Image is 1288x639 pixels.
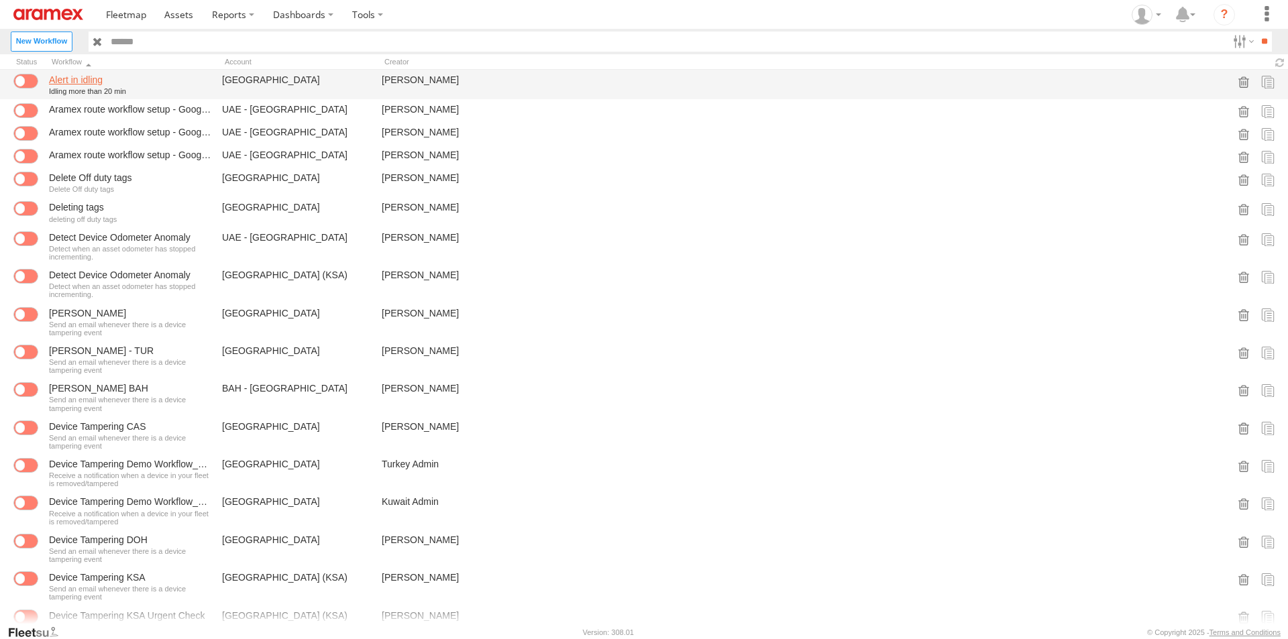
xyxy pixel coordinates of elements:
a: [PERSON_NAME] [379,146,533,166]
span: Clone Workflow [1261,172,1275,186]
a: UAE - [GEOGRAPHIC_DATA] [219,123,374,143]
a: [PERSON_NAME] [379,531,533,566]
a: Aramex route workflow setup - Google-Al Barsha South 4_1 (K-JVC) [49,103,211,115]
span: Delete Workflow [1237,269,1250,284]
a: Delete Off duty tags [49,172,211,184]
div: Delete Off duty tags [49,185,211,193]
a: [PERSON_NAME] [379,304,533,339]
a: Device Tampering KSA [49,571,211,583]
div: © Copyright 2025 - [1147,628,1281,636]
span: Clone Workflow [1261,231,1275,246]
div: deleting off duty tags [49,215,211,223]
div: Workflow [46,54,214,69]
span: Clone Workflow [1261,103,1275,118]
a: [PERSON_NAME] [379,169,533,196]
span: Delete Workflow [1237,201,1250,216]
a: Turkey Admin [379,455,533,490]
div: Send an email whenever there is a device tampering event [49,585,211,601]
span: Delete Workflow [1237,345,1250,359]
span: Clone Workflow [1261,126,1275,141]
a: [PERSON_NAME] - TUR [49,345,211,357]
a: UAE - [GEOGRAPHIC_DATA] [219,101,374,121]
label: New Workflow [11,32,72,51]
span: Delete Workflow [1237,126,1250,141]
span: Clone Workflow [1261,571,1275,586]
span: Clone Workflow [1261,420,1275,435]
a: [PERSON_NAME] [379,266,533,301]
div: Receive a notification when a device in your fleet is removed/tampered [49,471,211,487]
span: Clone Workflow [1261,345,1275,359]
a: [GEOGRAPHIC_DATA] [219,169,374,196]
a: Deleting tags [49,201,211,213]
a: Aramex route workflow setup - Google-DIP 2 (K-DIP2) [49,149,211,161]
span: Clone Workflow [1261,534,1275,548]
a: [GEOGRAPHIC_DATA] (KSA) [219,569,374,603]
a: UAE - [GEOGRAPHIC_DATA] [219,229,374,264]
a: Device Tampering Demo Workflow_clone [49,458,211,470]
a: Terms and Conditions [1210,628,1281,636]
span: Clone Workflow [1261,149,1275,164]
div: Idling more than 20 min [49,87,211,95]
a: [GEOGRAPHIC_DATA] [219,71,374,98]
span: Delete Workflow [1237,420,1250,435]
span: Delete Workflow [1237,103,1250,118]
span: Delete Workflow [1237,231,1250,246]
a: [PERSON_NAME] [379,418,533,453]
a: Detect Device Odometer Anomaly [49,231,211,243]
a: BAH - [GEOGRAPHIC_DATA] [219,380,374,414]
a: [PERSON_NAME] BAH [49,382,211,394]
a: UAE - [GEOGRAPHIC_DATA] [219,146,374,166]
a: [PERSON_NAME] [379,123,533,143]
span: Delete Workflow [1237,172,1250,186]
a: Device Tampering CAS [49,420,211,432]
div: Receive a notification when a device in your fleet is removed/tampered [49,510,211,526]
a: [PERSON_NAME] [379,569,533,603]
span: Delete Workflow [1237,149,1250,164]
span: Delete Workflow [1237,534,1250,548]
div: Status [11,54,41,69]
div: Detect when an asset odometer has stopped incrementing. [49,245,211,261]
span: Clone Workflow [1261,382,1275,397]
a: Device Tampering DOH [49,534,211,546]
div: Detect when an asset odometer has stopped incrementing. [49,282,211,298]
a: [GEOGRAPHIC_DATA] [219,342,374,377]
div: Send an email whenever there is a device tampering event [49,358,211,374]
a: [PERSON_NAME] [379,198,533,225]
div: abdallah Jaber [1127,5,1166,25]
div: Send an email whenever there is a device tampering event [49,547,211,563]
a: [PERSON_NAME] [379,229,533,264]
a: [PERSON_NAME] [379,380,533,414]
label: Search Filter Options [1228,32,1256,51]
a: Visit our Website [7,626,69,639]
div: Account [219,54,374,69]
a: [PERSON_NAME] [379,101,533,121]
a: [GEOGRAPHIC_DATA] [219,531,374,566]
a: [GEOGRAPHIC_DATA] [219,455,374,490]
div: Send an email whenever there is a device tampering event [49,321,211,337]
span: Clone Workflow [1261,496,1275,510]
a: [GEOGRAPHIC_DATA] [219,493,374,528]
span: Delete Workflow [1237,458,1250,473]
span: Delete Workflow [1237,382,1250,397]
a: [GEOGRAPHIC_DATA] [219,304,374,339]
span: Delete Workflow [1237,307,1250,322]
i: ? [1214,4,1235,25]
span: Clone Workflow [1261,458,1275,473]
span: Delete Workflow [1237,571,1250,586]
div: Creator [379,54,533,69]
img: aramex-logo.svg [13,9,83,20]
a: [GEOGRAPHIC_DATA] [219,418,374,453]
span: Clone Workflow [1261,269,1275,284]
a: Kuwait Admin [379,493,533,528]
span: Clone Workflow [1261,74,1275,89]
a: [GEOGRAPHIC_DATA] [219,198,374,225]
span: Clone Workflow [1261,201,1275,216]
div: Version: 308.01 [583,628,634,636]
a: Alert in idling [49,74,211,86]
span: Clone Workflow [1261,307,1275,322]
a: Detect Device Odometer Anomaly [49,269,211,281]
a: [GEOGRAPHIC_DATA] (KSA) [219,266,374,301]
div: Send an email whenever there is a device tampering event [49,396,211,412]
a: Aramex route workflow setup - Google-Al Quoz [49,126,211,138]
a: [PERSON_NAME] [379,342,533,377]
